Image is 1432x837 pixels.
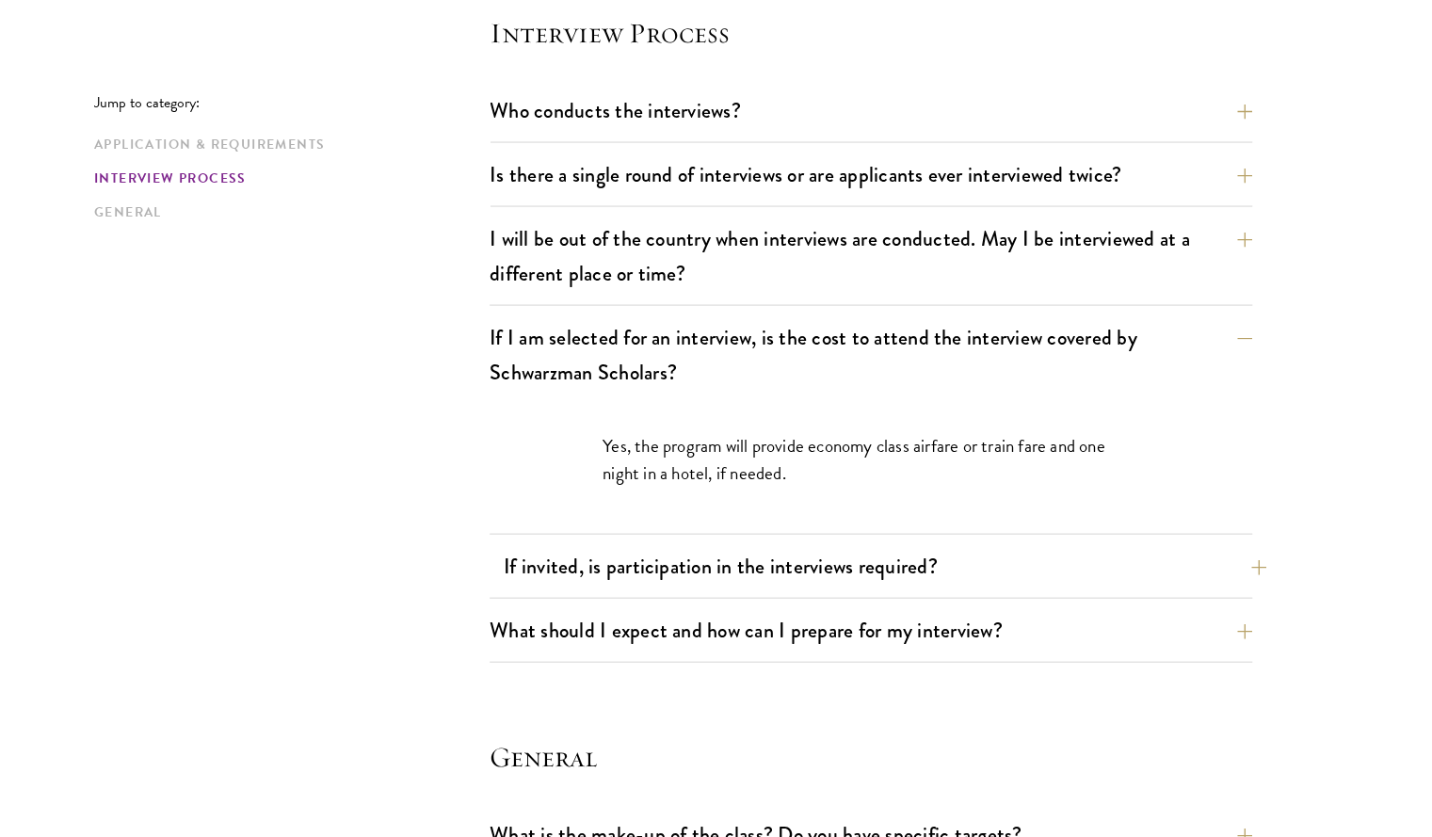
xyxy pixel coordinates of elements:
button: Is there a single round of interviews or are applicants ever interviewed twice? [490,153,1252,196]
button: Who conducts the interviews? [490,89,1252,132]
h4: Interview Process [490,14,1252,52]
button: If invited, is participation in the interviews required? [504,545,1266,588]
a: General [94,202,478,222]
a: Application & Requirements [94,135,478,154]
button: If I am selected for an interview, is the cost to attend the interview covered by Schwarzman Scho... [490,316,1252,394]
h4: General [490,738,1252,776]
button: What should I expect and how can I prepare for my interview? [490,609,1252,652]
button: I will be out of the country when interviews are conducted. May I be interviewed at a different p... [490,217,1252,295]
p: Yes, the program will provide economy class airfare or train fare and one night in a hotel, if ne... [603,432,1139,487]
p: Jump to category: [94,94,490,111]
a: Interview Process [94,169,478,188]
